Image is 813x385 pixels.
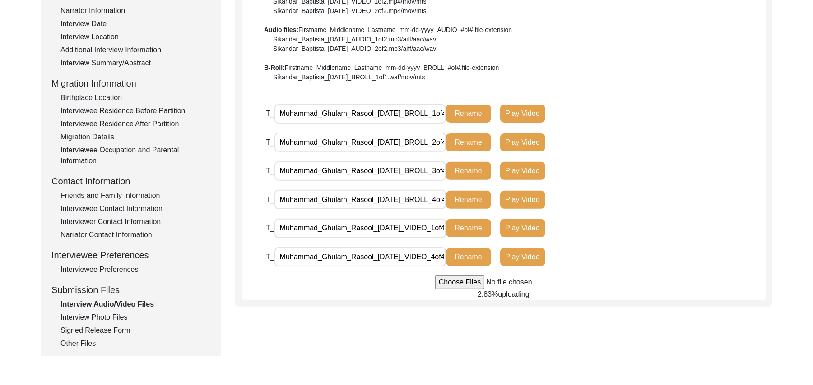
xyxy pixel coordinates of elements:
[446,191,491,209] button: Rename
[60,119,210,129] div: Interviewee Residence After Partition
[500,105,545,123] button: Play Video
[266,224,274,232] span: T_
[500,133,545,151] button: Play Video
[60,145,210,166] div: Interviewee Occupation and Parental Information
[446,162,491,180] button: Rename
[60,229,210,240] div: Narrator Contact Information
[60,299,210,310] div: Interview Audio/Video Files
[266,253,274,261] span: T_
[60,92,210,103] div: Birthplace Location
[478,290,498,298] span: 2.83%
[498,290,529,298] span: uploading
[60,18,210,29] div: Interview Date
[60,264,210,275] div: Interviewee Preferences
[60,338,210,349] div: Other Files
[60,45,210,55] div: Additional Interview Information
[60,216,210,227] div: Interviewer Contact Information
[60,32,210,42] div: Interview Location
[446,248,491,266] button: Rename
[446,133,491,151] button: Rename
[51,283,210,297] div: Submission Files
[266,196,274,203] span: T_
[60,132,210,142] div: Migration Details
[60,190,210,201] div: Friends and Family Information
[60,105,210,116] div: Interviewee Residence Before Partition
[60,325,210,336] div: Signed Release Form
[51,248,210,262] div: Interviewee Preferences
[60,203,210,214] div: Interviewee Contact Information
[51,77,210,90] div: Migration Information
[500,191,545,209] button: Play Video
[500,162,545,180] button: Play Video
[446,105,491,123] button: Rename
[500,219,545,237] button: Play Video
[60,312,210,323] div: Interview Photo Files
[60,58,210,69] div: Interview Summary/Abstract
[266,110,274,117] span: T_
[446,219,491,237] button: Rename
[264,26,298,33] b: Audio files:
[266,167,274,174] span: T_
[266,138,274,146] span: T_
[500,248,545,266] button: Play Video
[60,5,210,16] div: Narrator Information
[51,174,210,188] div: Contact Information
[264,64,285,71] b: B-Roll:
